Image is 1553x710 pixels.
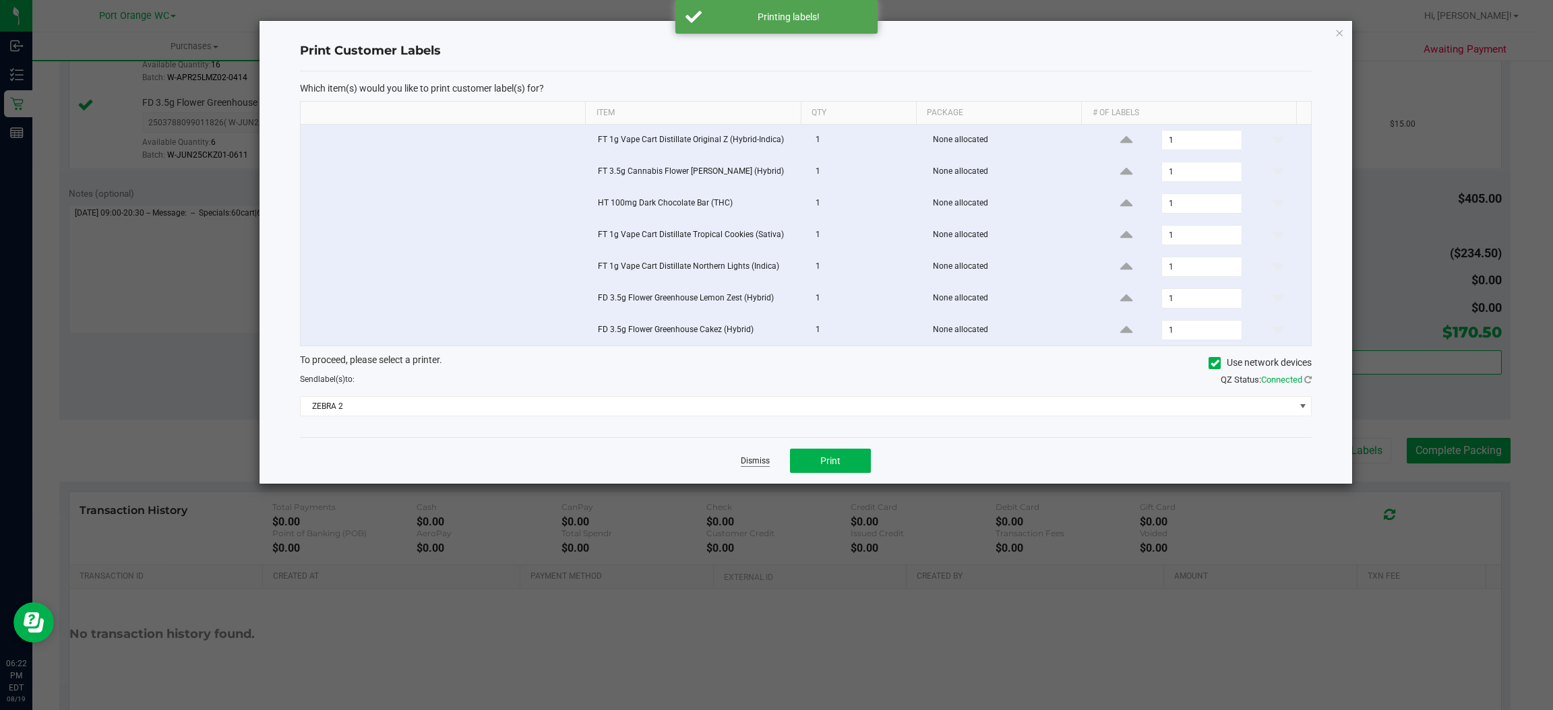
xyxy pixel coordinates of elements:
[925,125,1093,156] td: None allocated
[925,283,1093,315] td: None allocated
[925,315,1093,346] td: None allocated
[808,251,925,283] td: 1
[709,10,867,24] div: Printing labels!
[1209,356,1312,370] label: Use network devices
[301,397,1294,416] span: ZEBRA 2
[1221,375,1312,385] span: QZ Status:
[801,102,916,125] th: Qty
[925,188,1093,220] td: None allocated
[808,283,925,315] td: 1
[590,125,808,156] td: FT 1g Vape Cart Distillate Original Z (Hybrid-Indica)
[300,82,1312,94] p: Which item(s) would you like to print customer label(s) for?
[318,375,345,384] span: label(s)
[741,455,770,467] a: Dismiss
[820,455,841,466] span: Print
[300,42,1312,60] h4: Print Customer Labels
[590,156,808,188] td: FT 3.5g Cannabis Flower [PERSON_NAME] (Hybrid)
[300,375,355,384] span: Send to:
[1081,102,1296,125] th: # of labels
[925,220,1093,251] td: None allocated
[790,449,871,473] button: Print
[925,156,1093,188] td: None allocated
[590,315,808,346] td: FD 3.5g Flower Greenhouse Cakez (Hybrid)
[808,188,925,220] td: 1
[1261,375,1302,385] span: Connected
[925,251,1093,283] td: None allocated
[916,102,1081,125] th: Package
[590,251,808,283] td: FT 1g Vape Cart Distillate Northern Lights (Indica)
[808,125,925,156] td: 1
[290,353,1322,373] div: To proceed, please select a printer.
[13,602,54,643] iframe: Resource center
[590,220,808,251] td: FT 1g Vape Cart Distillate Tropical Cookies (Sativa)
[590,283,808,315] td: FD 3.5g Flower Greenhouse Lemon Zest (Hybrid)
[808,315,925,346] td: 1
[808,220,925,251] td: 1
[585,102,800,125] th: Item
[808,156,925,188] td: 1
[590,188,808,220] td: HT 100mg Dark Chocolate Bar (THC)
